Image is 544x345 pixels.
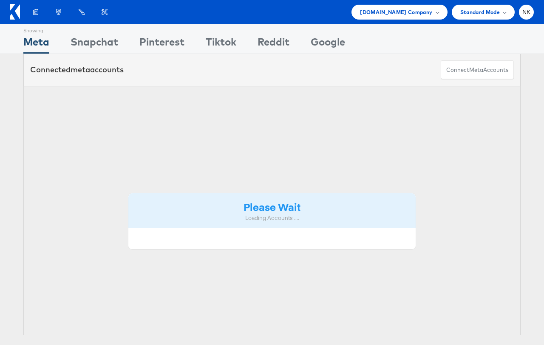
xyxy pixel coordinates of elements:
div: Snapchat [71,34,118,54]
span: Standard Mode [460,8,500,17]
div: Reddit [258,34,289,54]
div: Meta [23,34,49,54]
div: Showing [23,24,49,34]
div: Pinterest [139,34,184,54]
span: [DOMAIN_NAME] Company [360,8,432,17]
div: Loading Accounts .... [135,214,409,222]
div: Google [311,34,345,54]
div: Connected accounts [30,64,124,75]
span: meta [469,66,483,74]
div: Tiktok [206,34,236,54]
span: meta [71,65,90,74]
button: ConnectmetaAccounts [441,60,514,80]
span: NK [522,9,531,15]
strong: Please Wait [244,200,300,214]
